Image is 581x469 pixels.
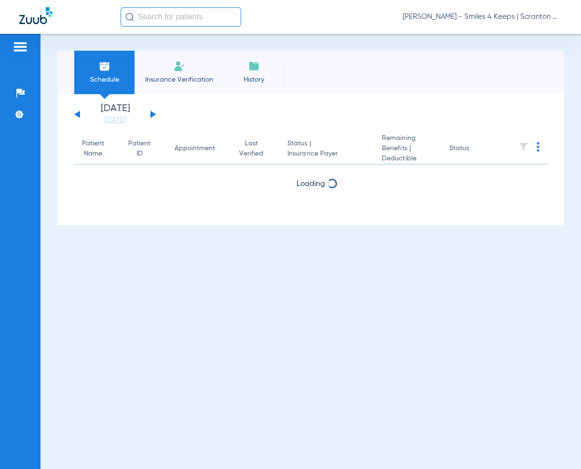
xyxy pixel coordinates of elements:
[121,7,241,27] input: Search for patients
[128,139,150,159] div: Patient ID
[280,133,374,165] th: Status |
[239,139,263,159] div: Last Verified
[142,75,216,85] span: Insurance Verification
[537,142,540,152] img: group-dot-blue.svg
[175,143,215,154] div: Appointment
[175,143,224,154] div: Appointment
[86,104,144,125] li: [DATE]
[297,180,325,188] span: Loading
[81,75,127,85] span: Schedule
[519,142,528,152] img: filter.svg
[174,60,185,72] img: Manual Insurance Verification
[82,139,104,159] div: Patient Name
[128,139,159,159] div: Patient ID
[374,133,442,165] th: Remaining Benefits |
[231,75,277,85] span: History
[82,139,113,159] div: Patient Name
[19,7,53,24] img: Zuub Logo
[125,13,134,21] img: Search Icon
[239,139,272,159] div: Last Verified
[13,41,28,53] img: hamburger-icon
[442,133,507,165] th: Status
[287,149,366,159] span: Insurance Payer
[248,60,260,72] img: History
[382,154,434,164] span: Deductible
[99,60,110,72] img: Schedule
[86,115,144,125] a: [DATE]
[403,12,562,22] span: [PERSON_NAME] - Smiles 4 Keeps | Scranton West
